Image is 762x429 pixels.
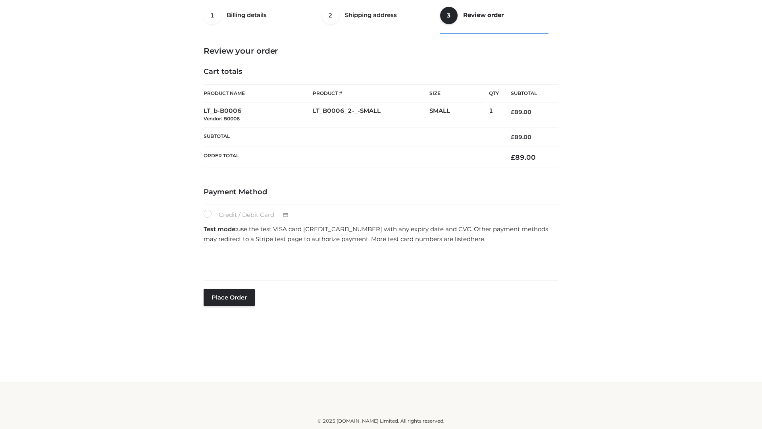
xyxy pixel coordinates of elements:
th: Order Total [204,147,499,168]
img: Credit / Debit Card [278,211,293,220]
th: Product Name [204,84,313,102]
td: LT_b-B0006 [204,102,313,128]
small: Vendor: B0006 [204,116,240,122]
td: SMALL [429,102,489,128]
td: LT_B0006_2-_-SMALL [313,102,429,128]
td: 1 [489,102,499,128]
h3: Review your order [204,46,558,56]
div: © 2025 [DOMAIN_NAME] Limited. All rights reserved. [118,417,644,425]
th: Subtotal [499,85,558,102]
bdi: 89.00 [511,133,531,141]
strong: Test mode: [204,225,237,233]
th: Subtotal [204,127,499,147]
p: use the test VISA card [CREDIT_CARD_NUMBER] with any expiry date and CVC. Other payment methods m... [204,224,558,244]
label: Credit / Debit Card [204,210,297,220]
h4: Payment Method [204,188,558,197]
a: here [471,235,484,243]
th: Qty [489,84,499,102]
span: £ [511,133,514,141]
span: £ [511,108,514,116]
iframe: Secure payment input frame [202,247,557,276]
th: Size [429,85,485,102]
button: Place order [204,289,255,306]
th: Product # [313,84,429,102]
h4: Cart totals [204,68,558,76]
span: £ [511,153,515,161]
bdi: 89.00 [511,108,531,116]
bdi: 89.00 [511,153,536,161]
